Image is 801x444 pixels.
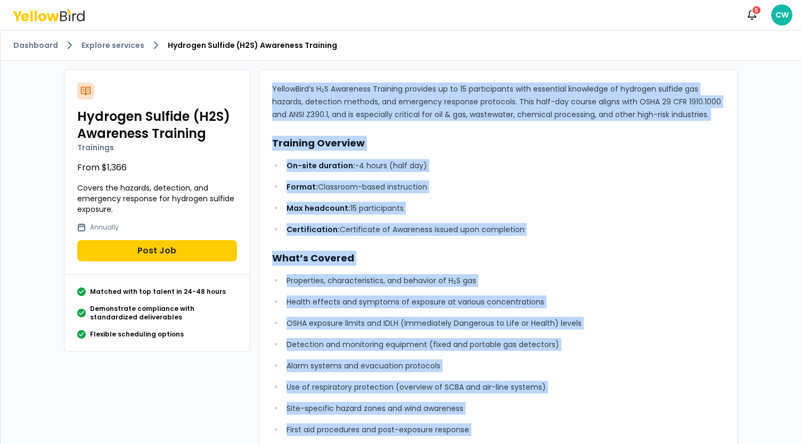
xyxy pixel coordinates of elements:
p: Alarm systems and evacuation protocols [287,359,724,372]
p: Annually [90,223,119,232]
p: Flexible scheduling options [90,330,184,339]
p: OSHA exposure limits and IDLH (Immediately Dangerous to Life or Health) levels [287,317,724,330]
strong: Max headcount: [287,203,350,213]
strong: Format: [287,182,318,192]
p: Classroom-based instruction [287,180,724,193]
p: Site-specific hazard zones and wind awareness [287,402,724,415]
p: Demonstrate compliance with standardized deliverables [90,305,237,322]
p: ~4 hours (half day) [287,159,724,172]
p: Use of respiratory protection (overview of SCBA and air-line systems) [287,381,724,393]
p: Trainings [77,142,237,153]
p: Properties, characteristics, and behavior of H₂S gas [287,274,724,287]
strong: Training Overview [272,136,365,150]
p: Covers the hazards, detection, and emergency response for hydrogen sulfide exposure. [77,183,237,215]
p: From $1,366 [77,161,237,174]
button: 5 [741,4,763,26]
p: 15 participants [287,202,724,215]
p: Certificate of Awareness issued upon completion [287,223,724,236]
p: YellowBird’s H₂S Awareness Training provides up to 15 participants with essential knowledge of hy... [272,83,725,121]
strong: Certification: [287,224,340,235]
p: First aid procedures and post-exposure response [287,423,724,436]
p: Matched with top talent in 24-48 hours [90,287,226,296]
p: Detection and monitoring equipment (fixed and portable gas detectors) [287,338,724,351]
span: Hydrogen Sulfide (H2S) Awareness Training [168,40,337,51]
div: 5 [751,5,762,15]
p: Health effects and symptoms of exposure at various concentrations [287,295,724,308]
strong: What’s Covered [272,251,354,265]
strong: On-site duration: [287,160,355,171]
a: Dashboard [13,40,58,51]
nav: breadcrumb [13,39,788,52]
a: Explore services [81,40,144,51]
button: Post Job [77,240,237,261]
span: CW [771,4,792,26]
h2: Hydrogen Sulfide (H2S) Awareness Training [77,108,237,142]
